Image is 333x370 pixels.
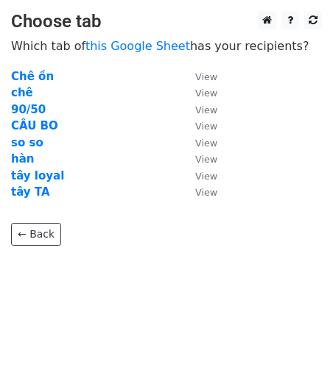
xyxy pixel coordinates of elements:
a: View [180,86,217,99]
a: tây loyal [11,169,64,182]
a: View [180,152,217,166]
a: chê [11,86,33,99]
a: ← Back [11,223,61,246]
small: View [195,71,217,82]
a: View [180,103,217,116]
small: View [195,121,217,132]
a: Chê ồn [11,70,54,83]
a: this Google Sheet [85,39,190,53]
small: View [195,104,217,115]
a: View [180,119,217,132]
small: View [195,154,217,165]
a: hàn [11,152,34,166]
small: View [195,187,217,198]
small: View [195,171,217,182]
a: CÂU BO [11,119,58,132]
a: View [180,136,217,149]
a: View [180,70,217,83]
a: 90/50 [11,103,46,116]
a: View [180,169,217,182]
h3: Choose tab [11,11,322,32]
p: Which tab of has your recipients? [11,38,322,54]
a: tây TA [11,185,50,199]
small: View [195,138,217,149]
small: View [195,88,217,99]
a: so so [11,136,43,149]
a: View [180,185,217,199]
